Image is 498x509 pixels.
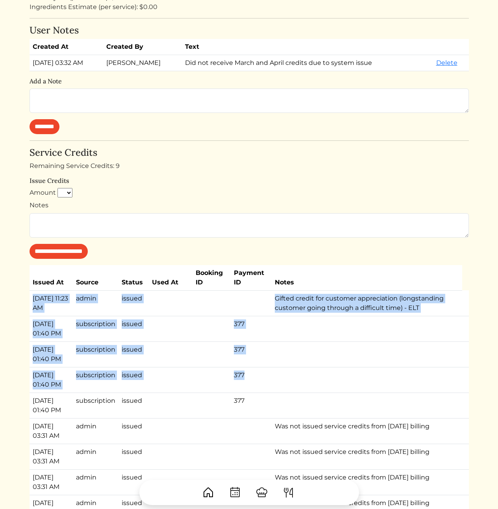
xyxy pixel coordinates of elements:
td: Was not issued service credits from [DATE] billing [272,469,462,495]
td: Did not receive March and April credits due to system issue [182,55,433,71]
td: issued [118,444,149,469]
td: [DATE] 01:40 PM [30,341,73,367]
td: issued [118,341,149,367]
th: Notes [272,265,462,291]
th: Source [73,265,118,291]
label: Amount [30,188,56,197]
th: Created By [103,39,182,55]
td: issued [118,290,149,316]
td: subscription [73,316,118,341]
td: issued [118,418,149,444]
td: admin [73,444,118,469]
th: Created At [30,39,103,55]
td: admin [73,290,118,316]
td: [DATE] 03:31 AM [30,418,73,444]
h6: Add a Note [30,77,469,85]
td: [PERSON_NAME] [103,55,182,71]
td: issued [118,316,149,341]
th: Booking ID [193,265,231,291]
td: 377 [231,341,272,367]
td: issued [118,469,149,495]
div: Remaining Service Credits: 9 [30,161,469,171]
label: Notes [30,201,48,210]
th: Used At [149,265,193,291]
img: House-9bf13187bcbb5817f509fe5e7408150f90897510c4275e13d0d5fca38e0b5951.svg [202,486,215,499]
td: subscription [73,393,118,418]
div: Ingredients Estimate (per service): $0.00 [30,2,469,12]
td: admin [73,469,118,495]
th: Payment ID [231,265,272,291]
td: [DATE] 03:31 AM [30,444,73,469]
td: subscription [73,341,118,367]
td: [DATE] 01:40 PM [30,367,73,393]
td: 377 [231,393,272,418]
td: [DATE] 01:40 PM [30,393,73,418]
td: subscription [73,367,118,393]
td: issued [118,367,149,393]
th: Issued At [30,265,73,291]
img: ChefHat-a374fb509e4f37eb0702ca99f5f64f3b6956810f32a249b33092029f8484b388.svg [255,486,268,499]
td: Was not issued service credits from [DATE] billing [272,444,462,469]
img: CalendarDots-5bcf9d9080389f2a281d69619e1c85352834be518fbc73d9501aef674afc0d57.svg [229,486,241,499]
td: issued [118,393,149,418]
td: Gifted credit for customer appreciation (longstanding customer going through a difficult time) - ELT [272,290,462,316]
a: Delete [436,59,457,66]
h6: Issue Credits [30,177,469,184]
h4: User Notes [30,25,469,36]
h4: Service Credits [30,147,469,159]
td: 377 [231,316,272,341]
img: ForkKnife-55491504ffdb50bab0c1e09e7649658475375261d09fd45db06cec23bce548bf.svg [282,486,295,499]
td: [DATE] 03:32 AM [30,55,103,71]
td: [DATE] 03:31 AM [30,469,73,495]
th: Status [118,265,149,291]
td: 377 [231,367,272,393]
td: Was not issued service credits from [DATE] billing [272,418,462,444]
th: Text [182,39,433,55]
td: [DATE] 11:23 AM [30,290,73,316]
td: admin [73,418,118,444]
td: [DATE] 01:40 PM [30,316,73,341]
